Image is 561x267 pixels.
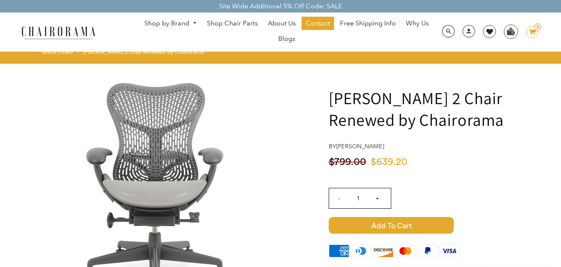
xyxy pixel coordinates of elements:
a: About Us [264,17,300,30]
nav: DesktopNavigation [136,17,438,47]
a: Shop Chair Parts [203,17,262,30]
h1: [PERSON_NAME] 2 Chair Renewed by Chairorama [329,87,552,130]
span: Blogs [278,35,295,43]
span: Add to Cart [329,217,454,234]
span: Shop Chair Parts [207,19,258,28]
a: Free Shipping Info [336,17,400,30]
a: Blogs [274,32,299,45]
span: $639.20 [370,157,408,167]
span: Why Us [406,19,429,28]
a: 2 [520,26,538,38]
a: Shop by Brand [140,17,201,30]
span: About Us [268,19,296,28]
a: Contact [302,17,334,30]
div: 2 [534,23,541,31]
h4: by [329,143,552,150]
nav: breadcrumbs [42,48,207,60]
button: Add to Cart [329,217,552,234]
a: Why Us [402,17,433,30]
input: + [367,188,387,208]
img: WhatsApp_Image_2024-07-12_at_16.23.01.webp [504,25,517,37]
a: [PERSON_NAME] [336,142,384,150]
img: chairorama [17,25,100,40]
span: Contact [306,19,330,28]
span: Free Shipping Info [340,19,396,28]
a: Herman Miller Mirra 2 Chair Renewed by Chairorama - chairorama [33,186,284,195]
span: $799.00 [329,157,366,167]
input: - [329,188,349,208]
